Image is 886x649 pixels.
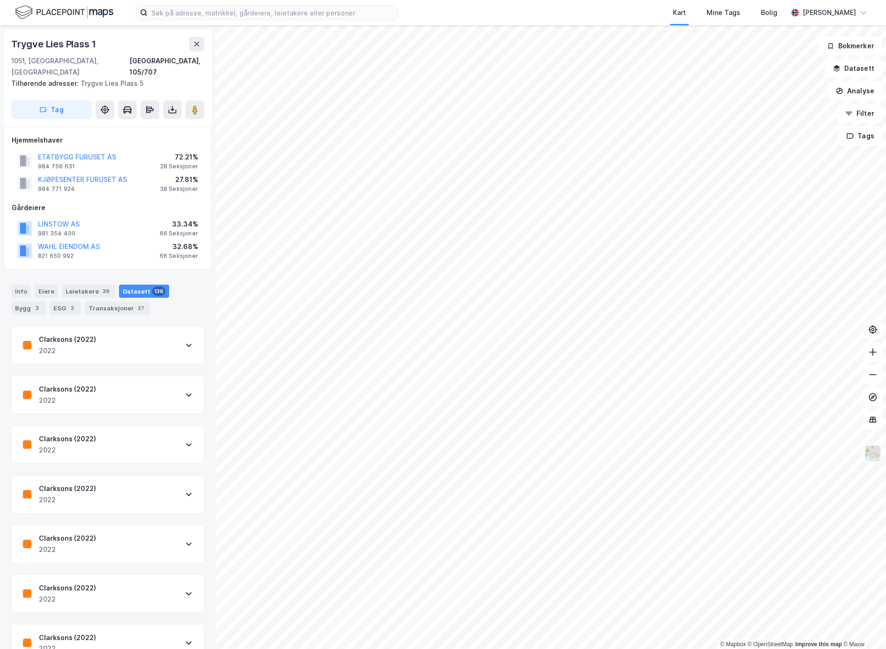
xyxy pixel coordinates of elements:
[673,7,686,18] div: Kart
[38,252,74,260] div: 821 650 992
[761,7,777,18] div: Bolig
[85,302,150,315] div: Transaksjoner
[11,285,31,298] div: Info
[839,604,886,649] div: Kontrollprogram for chat
[839,127,882,145] button: Tags
[15,4,113,21] img: logo.f888ab2527a4732fd821a326f86c7f29.svg
[39,345,96,356] div: 2022
[39,632,96,643] div: Clarksons (2022)
[39,582,96,594] div: Clarksons (2022)
[837,104,882,123] button: Filter
[12,202,204,213] div: Gårdeiere
[39,544,96,555] div: 2022
[129,55,204,78] div: [GEOGRAPHIC_DATA], 105/707
[39,594,96,605] div: 2022
[160,241,198,252] div: 32.68%
[748,641,793,648] a: OpenStreetMap
[68,303,77,313] div: 2
[11,78,197,89] div: Trygve Lies Plass 5
[160,174,198,185] div: 27.81%
[828,82,882,100] button: Analyse
[796,641,842,648] a: Improve this map
[11,37,98,52] div: Trygve Lies Plass 1
[819,37,882,55] button: Bokmerker
[119,285,169,298] div: Datasett
[12,135,204,146] div: Hjemmelshaver
[35,285,58,298] div: Eiere
[50,302,81,315] div: ESG
[160,252,198,260] div: 66 Seksjoner
[152,287,165,296] div: 136
[839,604,886,649] iframe: Chat Widget
[39,384,96,395] div: Clarksons (2022)
[160,219,198,230] div: 33.34%
[825,59,882,78] button: Datasett
[38,163,75,170] div: 984 756 631
[148,6,398,20] input: Søk på adresse, matrikkel, gårdeiere, leietakere eller personer
[720,641,746,648] a: Mapbox
[160,151,198,163] div: 72.21%
[62,285,115,298] div: Leietakere
[39,433,96,445] div: Clarksons (2022)
[39,395,96,406] div: 2022
[39,494,96,506] div: 2022
[160,185,198,193] div: 38 Seksjoner
[39,483,96,494] div: Clarksons (2022)
[11,302,46,315] div: Bygg
[39,445,96,456] div: 2022
[33,303,42,313] div: 3
[38,185,75,193] div: 984 771 924
[707,7,740,18] div: Mine Tags
[39,334,96,345] div: Clarksons (2022)
[11,100,92,119] button: Tag
[803,7,856,18] div: [PERSON_NAME]
[38,230,75,237] div: 981 354 400
[160,230,198,237] div: 66 Seksjoner
[101,287,112,296] div: 39
[11,79,81,87] span: Tilhørende adresser:
[160,163,198,170] div: 28 Seksjoner
[11,55,129,78] div: 1051, [GEOGRAPHIC_DATA], [GEOGRAPHIC_DATA]
[864,445,882,462] img: Z
[136,303,146,313] div: 27
[39,533,96,544] div: Clarksons (2022)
